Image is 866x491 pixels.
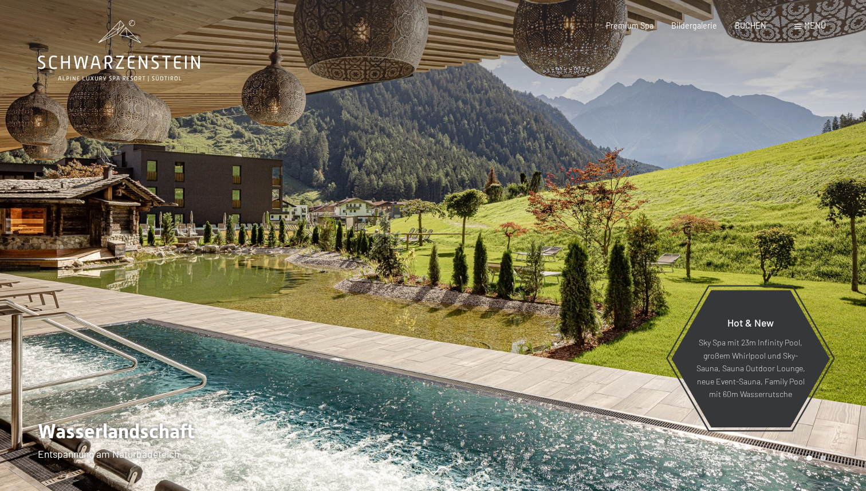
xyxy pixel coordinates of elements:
[804,21,826,30] span: Menü
[735,21,766,30] a: BUCHEN
[793,455,799,461] div: Carousel Page 6
[606,21,654,30] a: Premium Spa
[739,455,745,461] div: Carousel Page 2
[721,455,825,461] div: Carousel Pagination
[753,455,758,461] div: Carousel Page 3
[727,316,774,329] span: Hot & New
[671,21,717,30] a: Bildergalerie
[806,455,812,461] div: Carousel Page 7 (Current Slide)
[766,455,771,461] div: Carousel Page 4
[671,289,830,428] a: Hot & New Sky Spa mit 23m Infinity Pool, großem Whirlpool und Sky-Sauna, Sauna Outdoor Lounge, ne...
[725,455,731,461] div: Carousel Page 1
[820,455,826,461] div: Carousel Page 8
[780,455,785,461] div: Carousel Page 5
[696,336,805,401] p: Sky Spa mit 23m Infinity Pool, großem Whirlpool und Sky-Sauna, Sauna Outdoor Lounge, neue Event-S...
